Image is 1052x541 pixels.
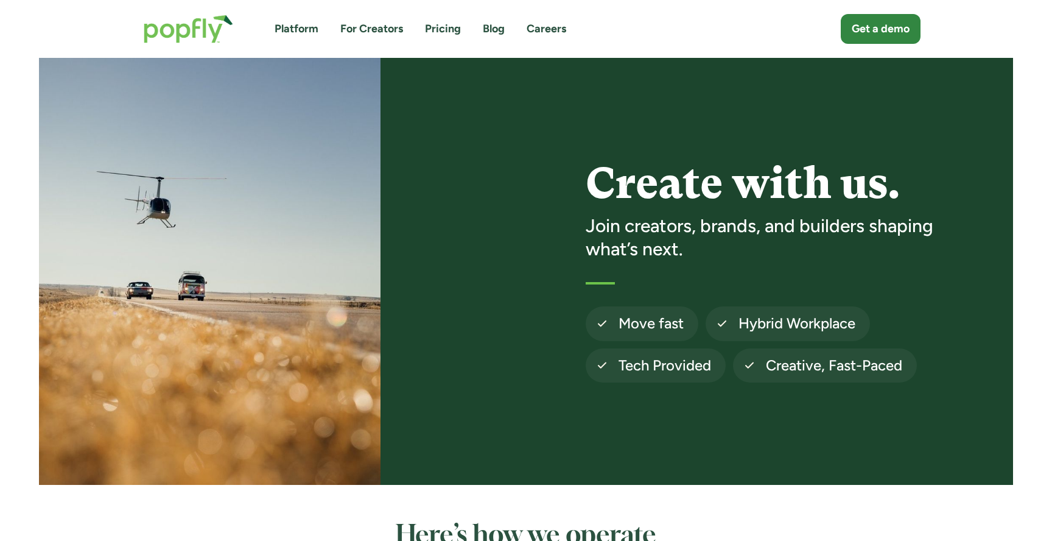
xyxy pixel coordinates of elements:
[852,21,910,37] div: Get a demo
[738,314,855,333] h4: Hybrid Workplace
[131,2,245,55] a: home
[340,21,403,37] a: For Creators
[841,14,920,44] a: Get a demo
[766,356,902,375] h4: Creative, Fast-Paced
[275,21,318,37] a: Platform
[586,214,953,260] h3: Join creators, brands, and builders shaping what’s next.
[586,160,953,207] h1: Create with us.
[619,356,711,375] h4: Tech Provided
[527,21,566,37] a: Careers
[619,314,684,333] h4: Move fast
[425,21,461,37] a: Pricing
[483,21,505,37] a: Blog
